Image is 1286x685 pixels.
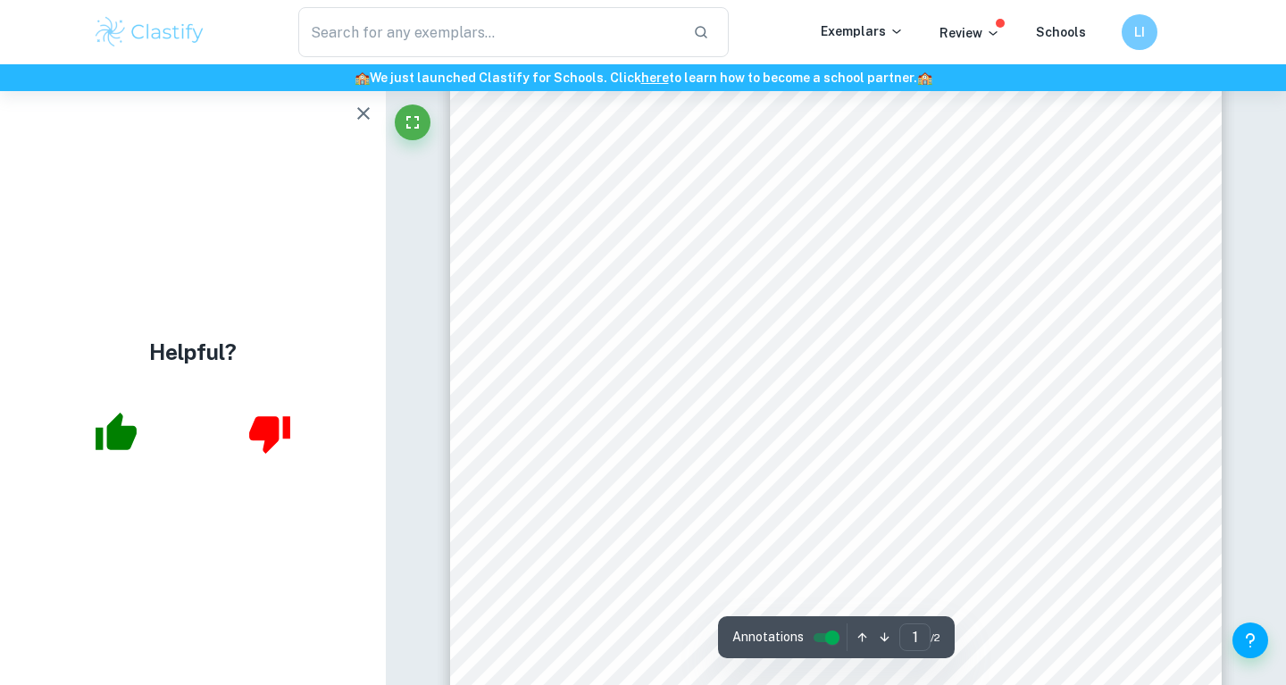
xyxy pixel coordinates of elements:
[821,21,904,41] p: Exemplars
[149,336,237,368] h4: Helpful?
[931,630,940,646] span: / 2
[93,14,206,50] img: Clastify logo
[1232,622,1268,658] button: Help and Feedback
[1036,25,1086,39] a: Schools
[355,71,370,85] span: 🏫
[395,104,430,140] button: Fullscreen
[939,23,1000,43] p: Review
[4,68,1282,88] h6: We just launched Clastify for Schools. Click to learn how to become a school partner.
[298,7,679,57] input: Search for any exemplars...
[917,71,932,85] span: 🏫
[641,71,669,85] a: here
[1130,22,1150,42] h6: LI
[732,628,804,647] span: Annotations
[1122,14,1157,50] button: LI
